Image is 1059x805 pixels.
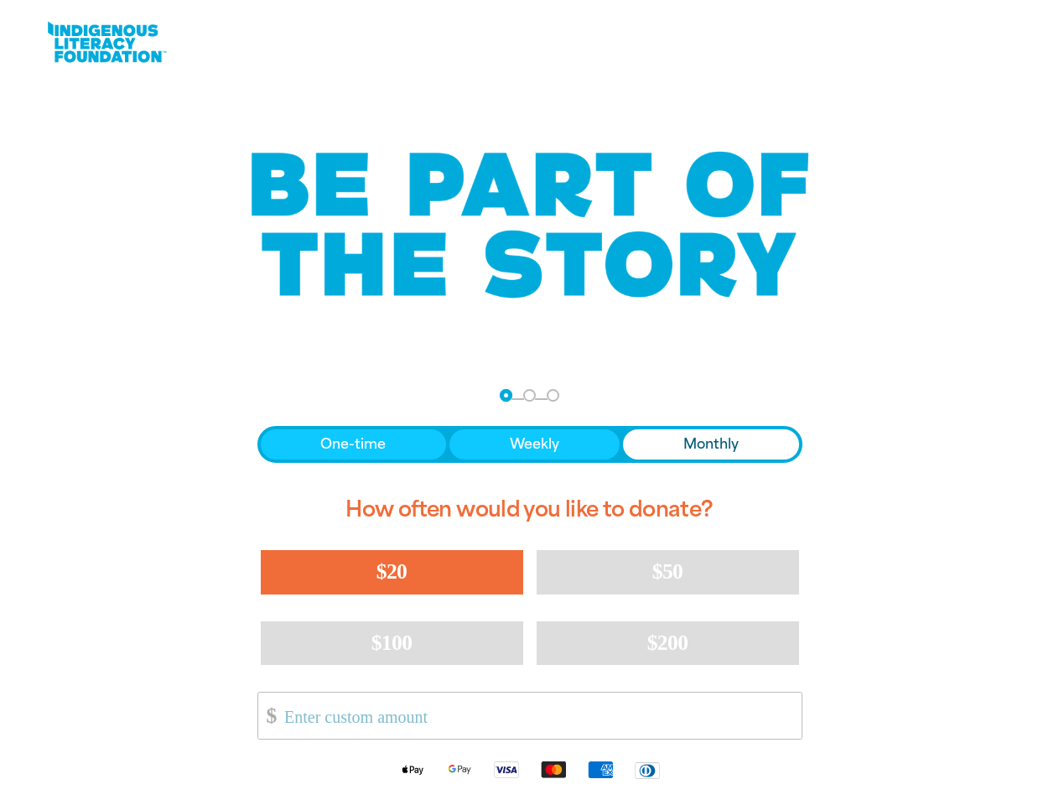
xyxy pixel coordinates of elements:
[257,426,802,463] div: Donation frequency
[236,118,823,332] img: Be part of the story
[523,389,536,402] button: Navigate to step 2 of 3 to enter your details
[389,760,436,779] img: Apple Pay logo
[500,389,512,402] button: Navigate to step 1 of 3 to enter your donation amount
[257,483,802,537] h2: How often would you like to donate?
[449,429,620,460] button: Weekly
[652,559,683,584] span: $50
[320,434,386,454] span: One-time
[683,434,739,454] span: Monthly
[577,760,624,779] img: American Express logo
[510,434,559,454] span: Weekly
[376,559,407,584] span: $20
[530,760,577,779] img: Mastercard logo
[436,760,483,779] img: Google Pay logo
[537,550,799,594] button: $50
[537,621,799,665] button: $200
[257,746,802,792] div: Available payment methods
[647,631,688,655] span: $200
[258,697,277,735] span: $
[624,761,671,780] img: Diners Club logo
[261,621,523,665] button: $100
[623,429,799,460] button: Monthly
[273,693,801,739] input: Enter custom amount
[483,760,530,779] img: Visa logo
[261,429,447,460] button: One-time
[547,389,559,402] button: Navigate to step 3 of 3 to enter your payment details
[261,550,523,594] button: $20
[371,631,413,655] span: $100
